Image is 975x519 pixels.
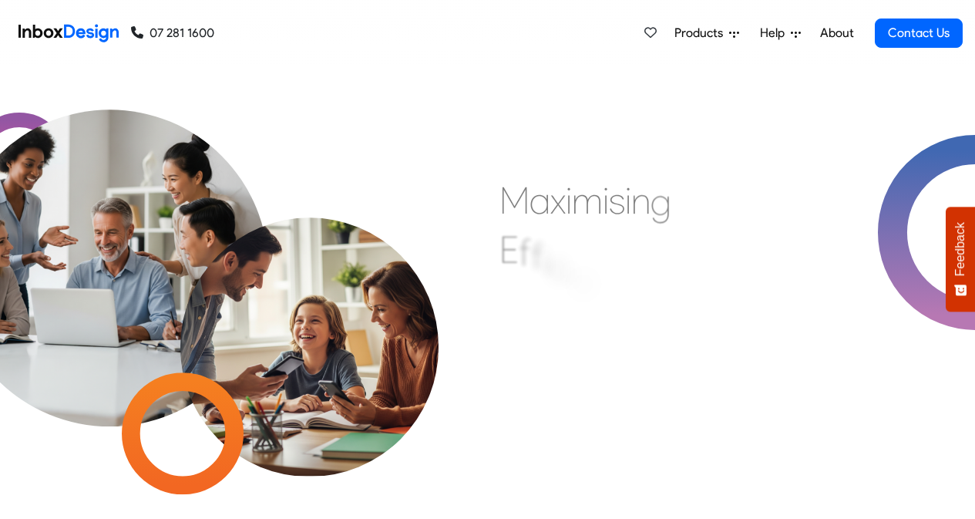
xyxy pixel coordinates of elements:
[568,250,574,296] div: i
[760,24,791,42] span: Help
[875,19,963,48] a: Contact Us
[668,18,745,49] a: Products
[953,222,967,276] span: Feedback
[651,178,671,224] div: g
[550,244,568,290] div: c
[531,233,543,279] div: f
[499,177,873,409] div: Maximising Efficient & Engagement, Connecting Schools, Families, and Students.
[603,177,609,224] div: i
[499,177,530,224] div: M
[593,266,613,312] div: n
[499,227,519,273] div: E
[572,177,603,224] div: m
[609,177,625,224] div: s
[754,18,807,49] a: Help
[574,258,593,304] div: e
[550,177,566,224] div: x
[519,230,531,276] div: f
[815,18,858,49] a: About
[148,153,471,477] img: parents_with_child.png
[674,24,729,42] span: Products
[631,177,651,224] div: n
[543,238,550,284] div: i
[530,177,550,224] div: a
[946,207,975,312] button: Feedback - Show survey
[625,177,631,224] div: i
[566,177,572,224] div: i
[131,24,214,42] a: 07 281 1600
